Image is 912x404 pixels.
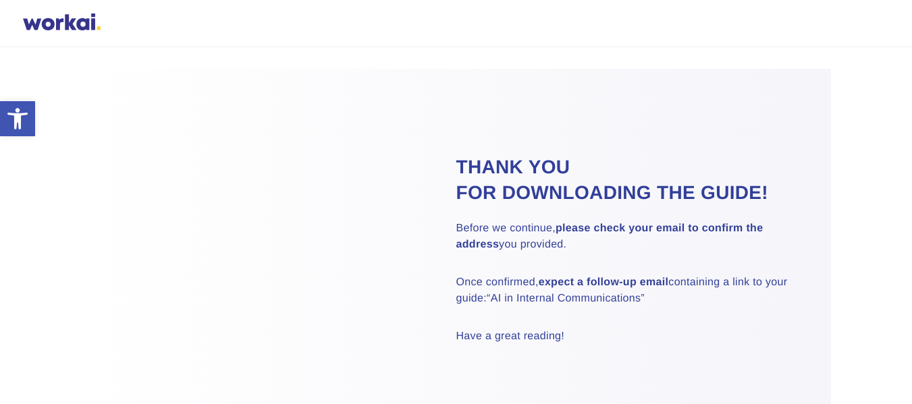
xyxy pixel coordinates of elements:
[456,154,797,206] h2: Thank you for downloading the guide!
[456,328,797,345] p: Have a great reading!
[456,223,763,250] strong: please check your email to confirm the address
[456,221,797,253] p: Before we continue, you provided.
[456,275,797,307] p: Once confirmed, containing a link to your guide:
[539,277,669,288] strong: expect a follow-up email
[487,293,645,304] em: “AI in Internal Communications”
